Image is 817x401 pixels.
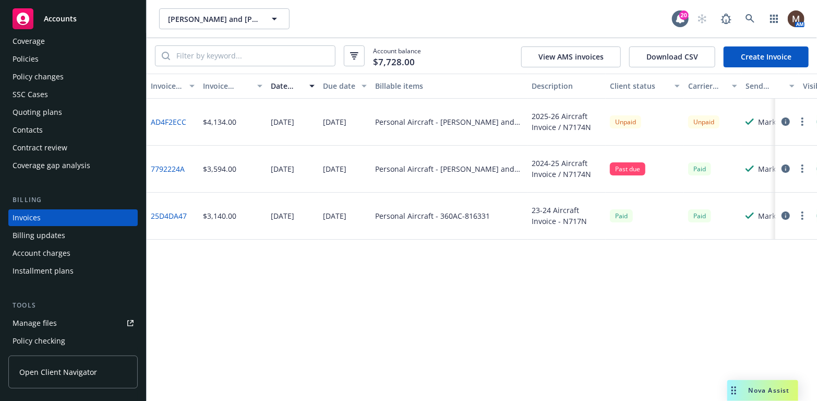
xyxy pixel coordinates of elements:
div: Send result [746,80,783,91]
a: Account charges [8,245,138,262]
a: Manage files [8,315,138,332]
div: Coverage [13,33,45,50]
span: [PERSON_NAME] and [PERSON_NAME] [168,14,258,25]
a: Installment plans [8,263,138,279]
a: Billing updates [8,227,138,244]
div: Tools [8,300,138,311]
button: Date issued [267,74,319,99]
div: SSC Cases [13,86,48,103]
div: [DATE] [323,210,346,221]
div: Past due [610,162,645,175]
div: Unpaid [688,115,719,128]
a: Switch app [764,8,785,29]
div: Marked as sent [758,163,795,174]
button: Download CSV [629,46,715,67]
div: Quoting plans [13,104,62,121]
div: Description [532,80,602,91]
div: Invoices [13,209,41,226]
button: Nova Assist [727,380,798,401]
a: Create Invoice [724,46,809,67]
div: Client status [610,80,668,91]
a: Policy checking [8,333,138,349]
span: Account balance [373,46,421,65]
div: Unpaid [610,115,641,128]
a: Contract review [8,139,138,156]
a: Policy changes [8,68,138,85]
button: Client status [606,74,684,99]
div: 23-24 Aircraft Invoice - N717N [532,205,602,227]
div: Paid [688,162,711,175]
div: 20 [679,10,689,20]
button: Billable items [371,74,527,99]
div: [DATE] [271,163,294,174]
div: Billing [8,195,138,205]
a: Search [740,8,761,29]
a: Policies [8,51,138,67]
div: $3,594.00 [203,163,236,174]
a: Invoices [8,209,138,226]
div: Contacts [13,122,43,138]
button: Description [527,74,606,99]
span: Nova Assist [749,386,790,395]
div: Policies [13,51,39,67]
a: AD4F2ECC [151,116,186,127]
a: 25D4DA47 [151,210,187,221]
div: Drag to move [727,380,740,401]
div: Personal Aircraft - 360AC-816331 [375,210,490,221]
div: Billing updates [13,227,65,244]
button: Carrier status [684,74,741,99]
a: Coverage [8,33,138,50]
div: Date issued [271,80,303,91]
div: Marked as sent [758,210,795,221]
a: SSC Cases [8,86,138,103]
span: Open Client Navigator [19,367,97,378]
div: Personal Aircraft - [PERSON_NAME] and [PERSON_NAME] - 360AC-827563 [375,116,523,127]
div: Manage files [13,315,57,332]
button: View AMS invoices [521,46,621,67]
div: [DATE] [271,116,294,127]
div: 2024-25 Aircraft Invoice / N7174N [532,158,602,180]
div: Account charges [13,245,70,262]
span: Accounts [44,15,77,23]
div: $4,134.00 [203,116,236,127]
div: Marked as sent [758,116,795,127]
div: [DATE] [323,116,346,127]
div: Invoice ID [151,80,183,91]
div: [DATE] [271,210,294,221]
div: Installment plans [13,263,74,279]
button: Due date [319,74,371,99]
a: 7792224A [151,163,185,174]
button: [PERSON_NAME] and [PERSON_NAME] [159,8,290,29]
a: Quoting plans [8,104,138,121]
div: Due date [323,80,355,91]
div: Contract review [13,139,67,156]
div: Personal Aircraft - [PERSON_NAME] and [PERSON_NAME] - 360AC-821855 [375,163,523,174]
input: Filter by keyword... [170,46,335,66]
button: Send result [741,74,799,99]
div: Carrier status [688,80,726,91]
a: Start snowing [692,8,713,29]
a: Accounts [8,4,138,33]
div: Billable items [375,80,523,91]
a: Contacts [8,122,138,138]
div: $3,140.00 [203,210,236,221]
div: [DATE] [323,163,346,174]
a: Coverage gap analysis [8,157,138,174]
svg: Search [162,52,170,60]
button: Invoice amount [199,74,267,99]
a: Report a Bug [716,8,737,29]
div: Policy checking [13,333,65,349]
div: Paid [688,209,711,222]
div: Invoice amount [203,80,251,91]
button: Invoice ID [147,74,199,99]
img: photo [788,10,804,27]
div: 2025-26 Aircraft Invoice / N7174N [532,111,602,133]
span: $7,728.00 [373,55,415,69]
div: Coverage gap analysis [13,157,90,174]
div: Policy changes [13,68,64,85]
div: Paid [610,209,633,222]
